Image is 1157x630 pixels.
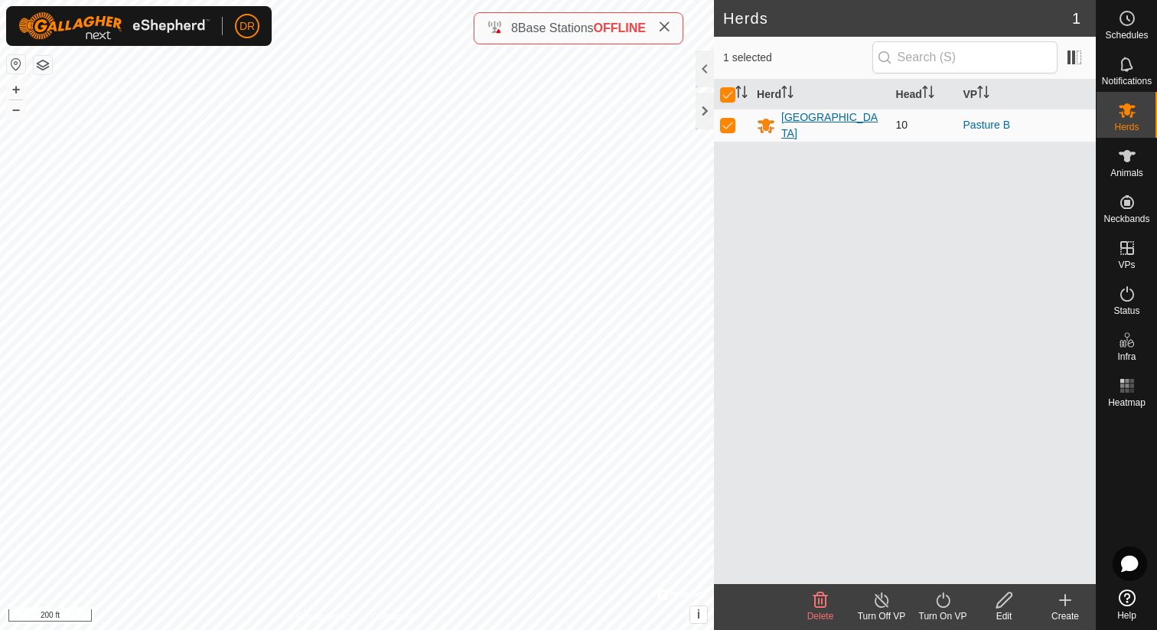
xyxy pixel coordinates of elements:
span: Delete [807,611,834,622]
div: Create [1035,609,1096,623]
span: Infra [1117,352,1136,361]
th: VP [957,80,1096,109]
a: Contact Us [372,610,417,624]
th: Head [890,80,957,109]
a: Privacy Policy [296,610,354,624]
div: Turn Off VP [851,609,912,623]
span: Help [1117,611,1136,620]
div: Turn On VP [912,609,973,623]
h2: Herds [723,9,1072,28]
div: Edit [973,609,1035,623]
button: – [7,100,25,119]
button: Map Layers [34,56,52,74]
button: i [690,606,707,623]
a: Pasture B [963,119,1010,131]
span: Schedules [1105,31,1148,40]
span: 1 [1072,7,1080,30]
span: 10 [896,119,908,131]
span: Notifications [1102,77,1152,86]
div: [GEOGRAPHIC_DATA] [781,109,883,142]
span: DR [240,18,255,34]
a: Help [1097,583,1157,626]
span: Heatmap [1108,398,1146,407]
img: Gallagher Logo [18,12,210,40]
span: Animals [1110,168,1143,178]
span: Status [1113,306,1139,315]
button: Reset Map [7,55,25,73]
span: OFFLINE [594,21,646,34]
span: 8 [511,21,518,34]
p-sorticon: Activate to sort [781,88,794,100]
span: i [697,608,700,621]
span: VPs [1118,260,1135,269]
button: + [7,80,25,99]
p-sorticon: Activate to sort [735,88,748,100]
span: Herds [1114,122,1139,132]
input: Search (S) [872,41,1058,73]
th: Herd [751,80,889,109]
span: 1 selected [723,50,872,66]
span: Neckbands [1103,214,1149,224]
p-sorticon: Activate to sort [922,88,934,100]
span: Base Stations [518,21,594,34]
p-sorticon: Activate to sort [977,88,989,100]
